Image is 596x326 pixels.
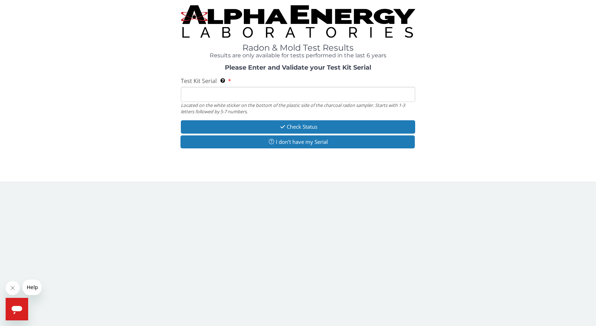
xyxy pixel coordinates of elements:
button: I don't have my Serial [180,135,415,148]
button: Check Status [181,120,415,133]
img: TightCrop.jpg [181,5,415,38]
strong: Please Enter and Validate your Test Kit Serial [225,64,371,71]
span: Test Kit Serial [181,77,217,85]
iframe: Button to launch messaging window [6,298,28,320]
iframe: Message from company [23,280,42,295]
div: Located on the white sticker on the bottom of the plastic side of the charcoal radon sampler. Sta... [181,102,415,115]
iframe: Close message [6,281,20,295]
h1: Radon & Mold Test Results [181,43,415,52]
h4: Results are only available for tests performed in the last 6 years [181,52,415,59]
